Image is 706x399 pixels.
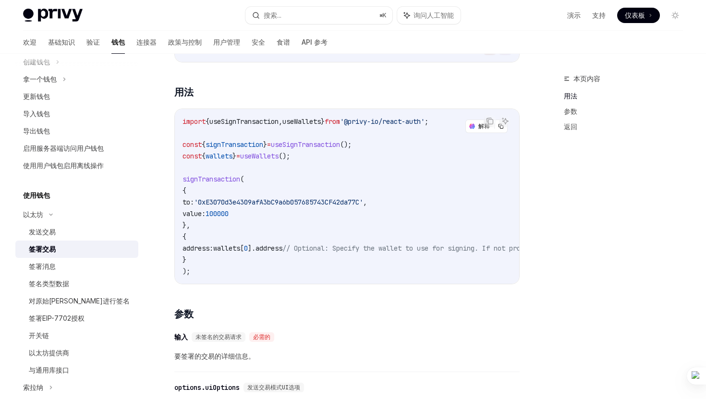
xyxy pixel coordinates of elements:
span: address [256,244,282,253]
font: 拿一个钱包 [23,75,57,83]
span: '@privy-io/react-auth' [340,117,425,126]
a: 签署EIP-7702授权 [15,310,138,327]
font: 以太坊提供商 [29,349,69,357]
span: = [236,152,240,160]
a: 签署交易 [15,241,138,258]
span: { [202,152,206,160]
a: 支持 [592,11,606,20]
font: 返回 [564,122,577,131]
span: , [279,117,282,126]
font: ⌘ [379,12,382,19]
font: 食谱 [277,38,290,46]
a: 政策与控制 [168,31,202,54]
a: 使用用户钱包启用离线操作 [15,157,138,174]
span: = [267,140,271,149]
span: useSignTransaction [271,140,340,149]
a: 返回 [564,119,691,134]
font: 使用用户钱包启用离线操作 [23,161,104,169]
font: 导出钱包 [23,127,50,135]
a: 签署消息 [15,258,138,275]
a: 与通用库接口 [15,362,138,379]
font: 签署消息 [29,262,56,270]
a: 签名类型数据 [15,275,138,292]
span: const [183,152,202,160]
a: 连接器 [136,31,157,54]
span: to: [183,198,194,206]
span: ; [425,117,428,126]
font: API 参考 [302,38,328,46]
font: 签署EIP-7702授权 [29,314,85,322]
a: 对原始[PERSON_NAME]进行签名 [15,292,138,310]
img: 灯光标志 [23,9,83,22]
span: import [183,117,206,126]
span: useWallets [282,117,321,126]
a: 钱包 [111,31,125,54]
font: 用法 [174,86,193,98]
a: 演示 [567,11,581,20]
span: (); [279,152,290,160]
span: useSignTransaction [209,117,279,126]
span: from [325,117,340,126]
a: 发送交易 [15,223,138,241]
span: '0xE3070d3e4309afA3bC9a6b057685743CF42da77C' [194,198,363,206]
a: 欢迎 [23,31,37,54]
font: 签署交易 [29,245,56,253]
span: wallets [213,244,240,253]
a: 开关链 [15,327,138,344]
font: 参数 [174,308,193,320]
span: } [232,152,236,160]
span: } [263,140,267,149]
font: 导入钱包 [23,109,50,118]
font: options.uiOptions [174,383,240,392]
span: ]. [248,244,256,253]
span: } [183,255,186,264]
a: 食谱 [277,31,290,54]
a: 用户管理 [213,31,240,54]
a: 以太坊提供商 [15,344,138,362]
font: 以太坊 [23,210,43,218]
font: 欢迎 [23,38,37,46]
button: 搜索...⌘K [245,7,392,24]
font: 用法 [564,92,577,100]
font: 使用钱包 [23,191,50,199]
span: , [363,198,367,206]
font: 本页内容 [573,74,600,83]
font: K [382,12,387,19]
span: { [202,140,206,149]
font: 搜索... [264,11,281,19]
span: ); [183,267,190,276]
font: 启用服务器端访问用户钱包 [23,144,104,152]
button: 询问人工智能 [499,115,511,127]
a: 导入钱包 [15,105,138,122]
font: 安全 [252,38,265,46]
font: 要签署的交易的详细信息。 [174,352,255,360]
span: { [183,186,186,195]
a: 用法 [564,88,691,104]
font: 与通用库接口 [29,366,69,374]
a: 启用服务器端访问用户钱包 [15,140,138,157]
font: 发送交易 [29,228,56,236]
font: 连接器 [136,38,157,46]
font: 政策与控制 [168,38,202,46]
a: API 参考 [302,31,328,54]
span: 100000 [206,209,229,218]
span: const [183,140,202,149]
font: 用户管理 [213,38,240,46]
font: 验证 [86,38,100,46]
font: 基础知识 [48,38,75,46]
span: wallets [206,152,232,160]
font: 对原始[PERSON_NAME]进行签名 [29,297,130,305]
font: 支持 [592,11,606,19]
span: address: [183,244,213,253]
span: signTransaction [183,175,240,183]
font: 钱包 [111,38,125,46]
a: 验证 [86,31,100,54]
span: { [206,117,209,126]
font: 参数 [564,107,577,115]
font: 未签名的交易请求 [195,333,242,341]
a: 仪表板 [617,8,660,23]
a: 基础知识 [48,31,75,54]
span: [ [240,244,244,253]
span: useWallets [240,152,279,160]
font: 更新钱包 [23,92,50,100]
